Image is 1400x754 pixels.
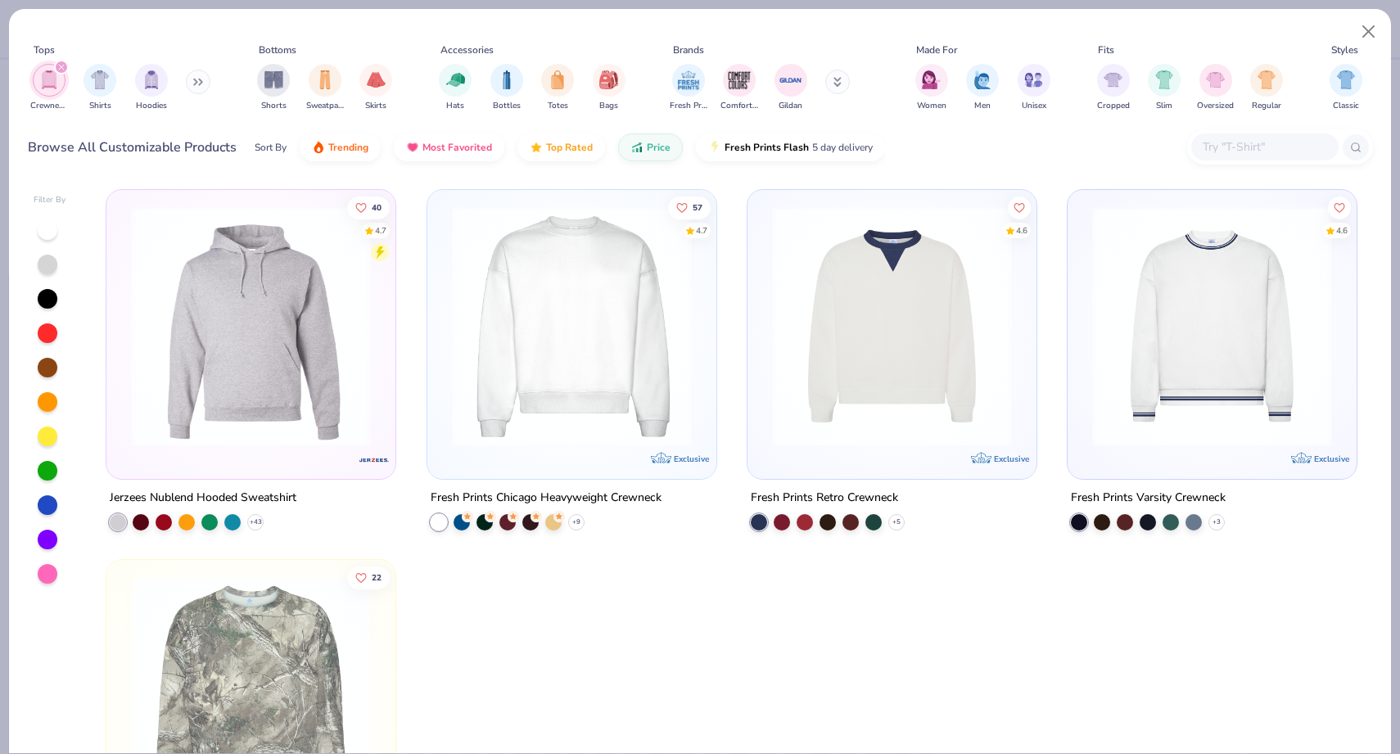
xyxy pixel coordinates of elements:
[670,64,707,112] div: filter for Fresh Prints
[431,488,662,508] div: Fresh Prints Chicago Heavyweight Crewneck
[89,100,111,112] span: Shirts
[306,100,344,112] span: Sweatpants
[34,194,66,206] div: Filter By
[328,141,368,154] span: Trending
[406,141,419,154] img: most_fav.gif
[974,100,991,112] span: Men
[775,64,807,112] button: filter button
[1097,100,1130,112] span: Cropped
[541,64,574,112] button: filter button
[255,140,287,155] div: Sort By
[347,567,390,589] button: Like
[1097,64,1130,112] button: filter button
[440,43,494,57] div: Accessories
[670,64,707,112] button: filter button
[599,70,617,89] img: Bags Image
[444,206,700,446] img: 1358499d-a160-429c-9f1e-ad7a3dc244c9
[1197,64,1234,112] div: filter for Oversized
[1016,224,1027,237] div: 4.6
[110,488,296,508] div: Jerzees Nublend Hooded Sweatshirt
[359,444,391,476] img: Jerzees logo
[696,133,885,161] button: Fresh Prints Flash5 day delivery
[1018,64,1050,112] div: filter for Unisex
[779,100,802,112] span: Gildan
[1008,196,1031,219] button: Like
[312,141,325,154] img: trending.gif
[667,196,710,219] button: Like
[439,64,472,112] div: filter for Hats
[647,141,671,154] span: Price
[135,64,168,112] button: filter button
[28,138,237,157] div: Browse All Customizable Products
[618,133,683,161] button: Price
[40,70,58,89] img: Crewnecks Image
[257,64,290,112] button: filter button
[1024,70,1043,89] img: Unisex Image
[548,100,568,112] span: Totes
[359,64,392,112] button: filter button
[1018,64,1050,112] button: filter button
[84,64,116,112] button: filter button
[30,100,68,112] span: Crewnecks
[1330,64,1362,112] button: filter button
[670,100,707,112] span: Fresh Prints
[599,100,618,112] span: Bags
[493,100,521,112] span: Bottles
[1097,64,1130,112] div: filter for Cropped
[1250,64,1283,112] button: filter button
[1213,517,1221,527] span: + 3
[1353,16,1384,47] button: Close
[446,70,465,89] img: Hats Image
[775,64,807,112] div: filter for Gildan
[764,206,1020,446] img: 3abb6cdb-110e-4e18-92a0-dbcd4e53f056
[347,196,390,219] button: Like
[922,70,941,89] img: Women Image
[439,64,472,112] button: filter button
[1328,196,1351,219] button: Like
[1020,206,1276,446] img: 230d1666-f904-4a08-b6b8-0d22bf50156f
[892,517,901,527] span: + 5
[367,70,386,89] img: Skirts Image
[720,100,758,112] span: Comfort Colors
[490,64,523,112] div: filter for Bottles
[1330,64,1362,112] div: filter for Classic
[498,70,516,89] img: Bottles Image
[1336,224,1348,237] div: 4.6
[1333,100,1359,112] span: Classic
[966,64,999,112] div: filter for Men
[306,64,344,112] button: filter button
[91,70,110,89] img: Shirts Image
[34,43,55,57] div: Tops
[700,206,956,446] img: 9145e166-e82d-49ae-94f7-186c20e691c9
[1331,43,1358,57] div: Styles
[261,100,287,112] span: Shorts
[365,100,386,112] span: Skirts
[1148,64,1181,112] button: filter button
[30,64,68,112] button: filter button
[708,141,721,154] img: flash.gif
[1104,70,1122,89] img: Cropped Image
[1084,206,1340,446] img: 4d4398e1-a86f-4e3e-85fd-b9623566810e
[1197,64,1234,112] button: filter button
[1155,70,1173,89] img: Slim Image
[84,64,116,112] div: filter for Shirts
[549,70,567,89] img: Totes Image
[257,64,290,112] div: filter for Shorts
[541,64,574,112] div: filter for Totes
[259,43,296,57] div: Bottoms
[1197,100,1234,112] span: Oversized
[720,64,758,112] button: filter button
[546,141,593,154] span: Top Rated
[593,64,625,112] div: filter for Bags
[1022,100,1046,112] span: Unisex
[812,138,873,157] span: 5 day delivery
[572,517,580,527] span: + 9
[490,64,523,112] button: filter button
[517,133,605,161] button: Top Rated
[142,70,160,89] img: Hoodies Image
[1156,100,1172,112] span: Slim
[994,454,1029,464] span: Exclusive
[300,133,381,161] button: Trending
[250,517,262,527] span: + 43
[316,70,334,89] img: Sweatpants Image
